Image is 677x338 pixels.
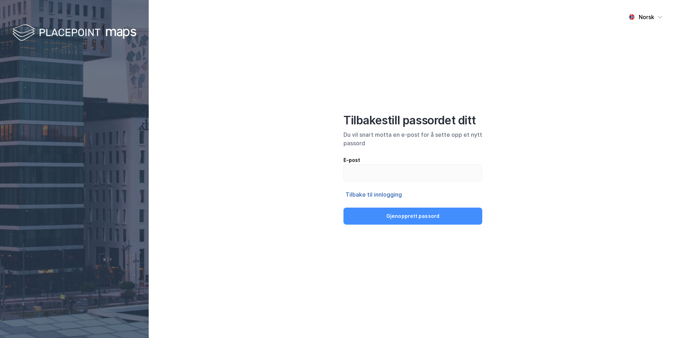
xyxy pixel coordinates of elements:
div: E-post [343,156,482,164]
iframe: Chat Widget [642,304,677,338]
img: logo-white.f07954bde2210d2a523dddb988cd2aa7.svg [12,23,136,44]
button: Gjenopprett passord [343,208,482,225]
div: Norsk [639,13,654,21]
div: Tilbakestill passordet ditt [343,113,482,128]
div: Kontrollprogram for chat [642,304,677,338]
div: Du vil snart motta en e-post for å sette opp et nytt passord [343,130,482,147]
button: Tilbake til innlogging [343,190,404,199]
